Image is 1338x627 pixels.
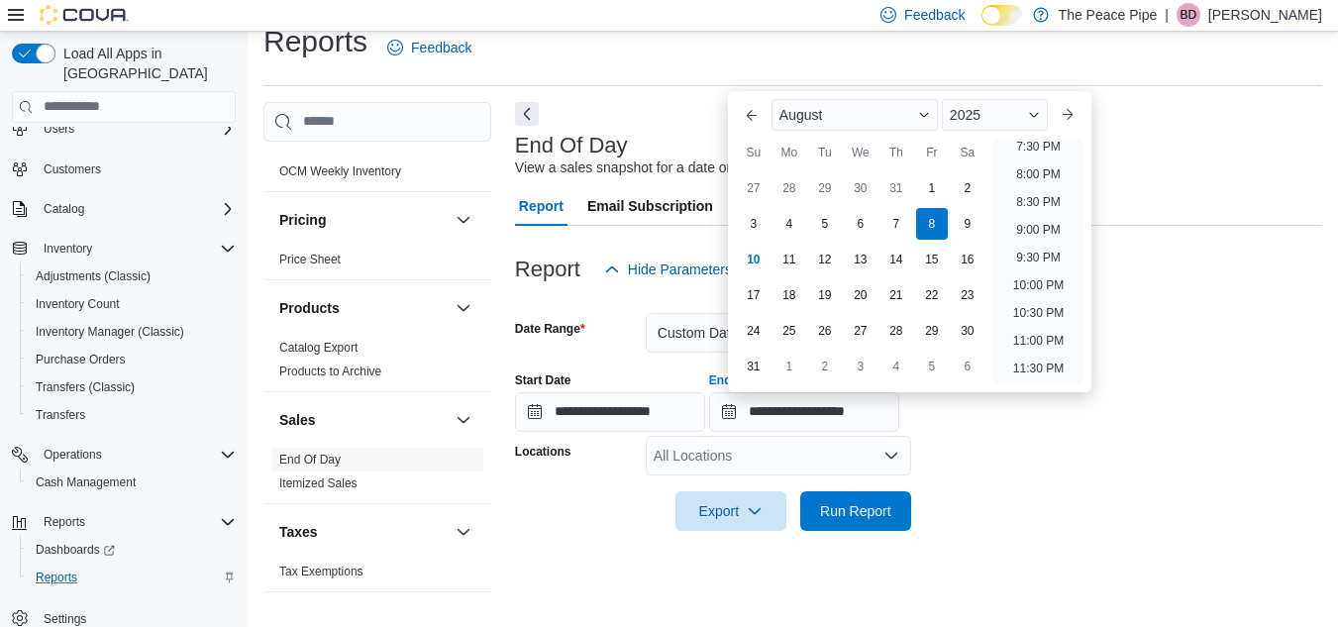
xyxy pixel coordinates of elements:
button: Custom Date [646,313,911,353]
div: day-4 [773,208,805,240]
span: Catalog [44,201,84,217]
div: We [845,137,876,168]
div: Th [880,137,912,168]
span: Cash Management [28,470,236,494]
span: Reports [36,570,77,585]
div: day-31 [880,172,912,204]
span: BD [1181,3,1197,27]
span: Operations [44,447,102,463]
span: Transfers (Classic) [36,379,135,395]
div: day-12 [809,244,841,275]
div: day-16 [952,244,983,275]
button: OCM [452,120,475,144]
button: Inventory Count [20,290,244,318]
a: Purchase Orders [28,348,134,371]
a: Inventory Manager (Classic) [28,320,192,344]
div: day-8 [916,208,948,240]
h3: Sales [279,410,316,430]
span: Customers [44,161,101,177]
button: Open list of options [883,448,899,464]
div: day-21 [880,279,912,311]
div: day-2 [809,351,841,382]
div: day-14 [880,244,912,275]
span: Catalog [36,197,236,221]
a: Tax Exemptions [279,565,363,578]
div: day-4 [880,351,912,382]
a: Inventory Count [28,292,128,316]
div: day-24 [738,315,770,347]
button: Operations [36,443,110,467]
span: Inventory [44,241,92,257]
span: Transfers [36,407,85,423]
div: day-23 [952,279,983,311]
div: day-7 [880,208,912,240]
li: 10:30 PM [1005,301,1072,325]
div: Tu [809,137,841,168]
div: day-29 [809,172,841,204]
span: End Of Day [279,452,341,468]
span: Customers [36,157,236,181]
h3: End Of Day [515,134,628,157]
h1: Reports [263,22,367,61]
li: 11:30 PM [1005,357,1072,380]
div: August, 2025 [736,170,985,384]
span: Tax Exemptions [279,564,363,579]
button: Inventory [36,237,100,261]
div: day-6 [845,208,876,240]
button: Taxes [452,520,475,544]
button: Operations [4,441,244,469]
span: Transfers (Classic) [28,375,236,399]
span: Purchase Orders [36,352,126,367]
span: Load All Apps in [GEOGRAPHIC_DATA] [55,44,236,83]
span: Dark Mode [981,26,982,27]
button: Pricing [279,210,448,230]
div: day-26 [809,315,841,347]
div: day-2 [952,172,983,204]
li: 8:30 PM [1008,190,1069,214]
label: Locations [515,444,571,460]
span: Export [687,491,774,531]
button: Adjustments (Classic) [20,262,244,290]
div: day-29 [916,315,948,347]
div: day-28 [880,315,912,347]
button: Transfers (Classic) [20,373,244,401]
div: day-30 [952,315,983,347]
a: Cash Management [28,470,144,494]
div: day-10 [738,244,770,275]
div: day-9 [952,208,983,240]
input: Press the down key to open a popover containing a calendar. [515,392,705,432]
div: Sales [263,448,491,503]
button: Cash Management [20,469,244,496]
a: OCM Weekly Inventory [279,164,401,178]
div: day-28 [773,172,805,204]
button: Users [36,117,82,141]
span: Price Sheet [279,252,341,267]
p: | [1165,3,1169,27]
div: Products [263,336,491,391]
span: Transfers [28,403,236,427]
h3: Report [515,258,580,281]
span: Products to Archive [279,364,381,379]
div: day-1 [916,172,948,204]
div: Su [738,137,770,168]
button: Previous Month [736,99,768,131]
button: Catalog [36,197,92,221]
span: Report [519,186,564,226]
div: Sa [952,137,983,168]
span: Adjustments (Classic) [36,268,151,284]
li: 8:00 PM [1008,162,1069,186]
div: day-25 [773,315,805,347]
span: Users [36,117,236,141]
h3: Pricing [279,210,326,230]
span: Feedback [411,38,471,57]
h3: Taxes [279,522,318,542]
span: Users [44,121,74,137]
span: Email Subscription [587,186,713,226]
a: Customers [36,157,109,181]
button: Taxes [279,522,448,542]
div: day-1 [773,351,805,382]
button: Run Report [800,491,911,531]
button: Inventory [4,235,244,262]
div: Fr [916,137,948,168]
span: Settings [44,611,86,627]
